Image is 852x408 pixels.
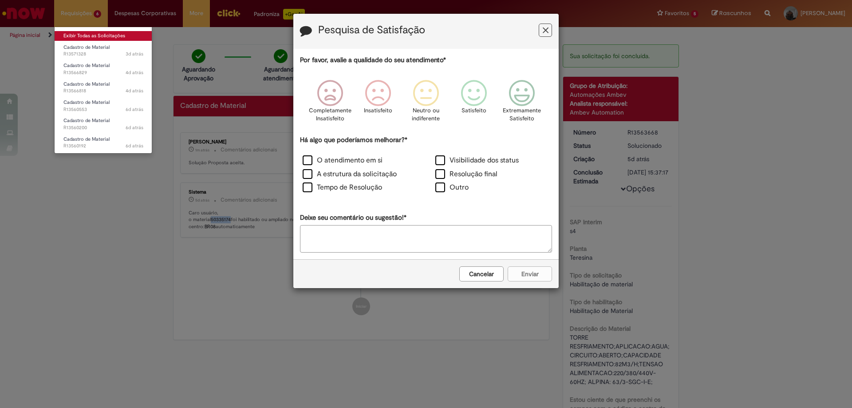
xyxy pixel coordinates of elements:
[403,73,449,134] div: Neutro ou indiferente
[364,107,392,115] p: Insatisfeito
[300,135,552,195] div: Há algo que poderíamos melhorar?*
[300,213,406,222] label: Deixe seu comentário ou sugestão!*
[126,69,143,76] time: 25/09/2025 14:15:15
[318,24,425,36] label: Pesquisa de Satisfação
[503,107,541,123] p: Extremamente Satisfeito
[126,51,143,57] time: 26/09/2025 15:51:16
[55,116,152,132] a: Aberto R13560200 : Cadastro de Material
[126,143,143,149] time: 23/09/2025 16:20:42
[55,61,152,77] a: Aberto R13566829 : Cadastro de Material
[63,81,110,87] span: Cadastro de Material
[126,143,143,149] span: 6d atrás
[307,73,352,134] div: Completamente Insatisfeito
[63,117,110,124] span: Cadastro de Material
[435,155,519,166] label: Visibilidade dos status
[499,73,544,134] div: Extremamente Satisfeito
[410,107,442,123] p: Neutro ou indiferente
[126,124,143,131] time: 23/09/2025 16:21:46
[63,124,143,131] span: R13560200
[435,182,469,193] label: Outro
[303,169,397,179] label: A estrutura da solicitação
[54,27,152,154] ul: Requisições
[55,135,152,151] a: Aberto R13560192 : Cadastro de Material
[63,62,110,69] span: Cadastro de Material
[126,106,143,113] span: 6d atrás
[55,98,152,114] a: Aberto R13560553 : Cadastro de Material
[63,136,110,143] span: Cadastro de Material
[300,55,446,65] label: Por favor, avalie a qualidade do seu atendimento*
[459,266,504,281] button: Cancelar
[461,107,486,115] p: Satisfeito
[63,51,143,58] span: R13571328
[63,106,143,113] span: R13560553
[451,73,497,134] div: Satisfeito
[55,31,152,41] a: Exibir Todas as Solicitações
[309,107,351,123] p: Completamente Insatisfeito
[55,79,152,96] a: Aberto R13566818 : Cadastro de Material
[126,124,143,131] span: 6d atrás
[126,69,143,76] span: 4d atrás
[435,169,497,179] label: Resolução final
[126,106,143,113] time: 23/09/2025 17:13:00
[63,99,110,106] span: Cadastro de Material
[55,43,152,59] a: Aberto R13571328 : Cadastro de Material
[63,44,110,51] span: Cadastro de Material
[63,69,143,76] span: R13566829
[126,51,143,57] span: 3d atrás
[303,182,382,193] label: Tempo de Resolução
[126,87,143,94] time: 25/09/2025 14:12:55
[126,87,143,94] span: 4d atrás
[355,73,401,134] div: Insatisfeito
[303,155,383,166] label: O atendimento em si
[63,143,143,150] span: R13560192
[63,87,143,95] span: R13566818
